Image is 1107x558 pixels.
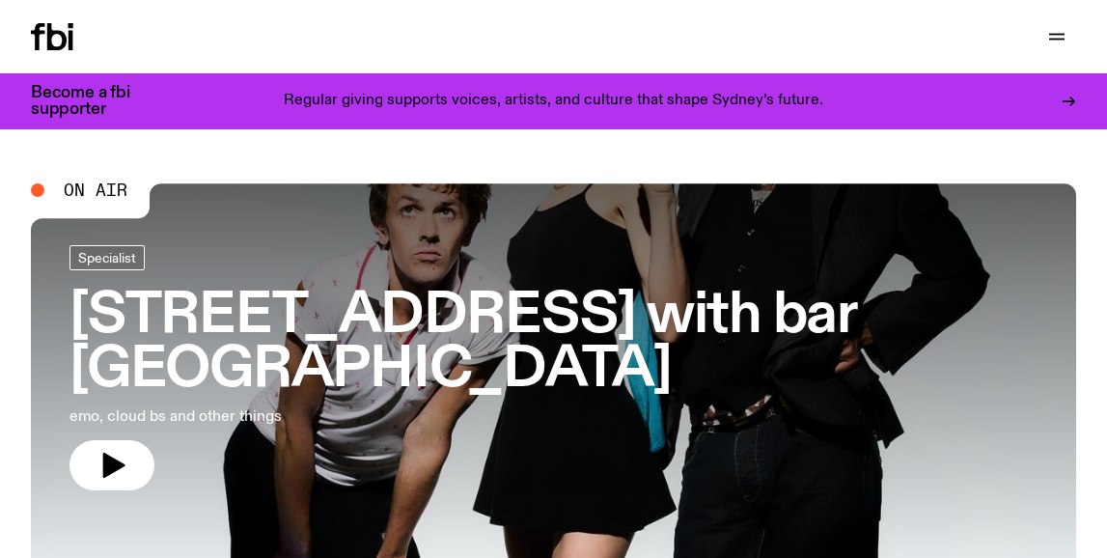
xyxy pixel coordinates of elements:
[69,290,1038,398] h3: [STREET_ADDRESS] with bar [GEOGRAPHIC_DATA]
[78,250,136,265] span: Specialist
[69,405,564,429] p: emo, cloud bs and other things
[31,85,154,118] h3: Become a fbi supporter
[284,93,823,110] p: Regular giving supports voices, artists, and culture that shape Sydney’s future.
[64,181,127,199] span: On Air
[69,245,145,270] a: Specialist
[69,245,1038,490] a: [STREET_ADDRESS] with bar [GEOGRAPHIC_DATA]emo, cloud bs and other things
